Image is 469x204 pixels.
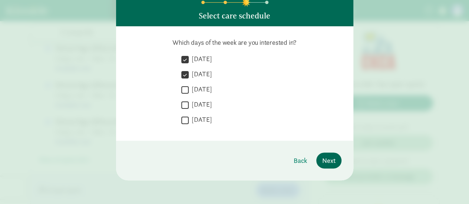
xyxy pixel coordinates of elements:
h5: Select care schedule [199,11,270,20]
span: Next [322,155,336,165]
label: [DATE] [189,70,212,78]
label: [DATE] [189,85,212,94]
button: Back [288,153,313,168]
span: Back [294,155,307,165]
label: [DATE] [189,115,212,124]
button: Next [316,153,341,168]
label: [DATE] [189,100,212,109]
p: Which days of the week are you interested in? [128,38,341,47]
label: [DATE] [189,54,212,63]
